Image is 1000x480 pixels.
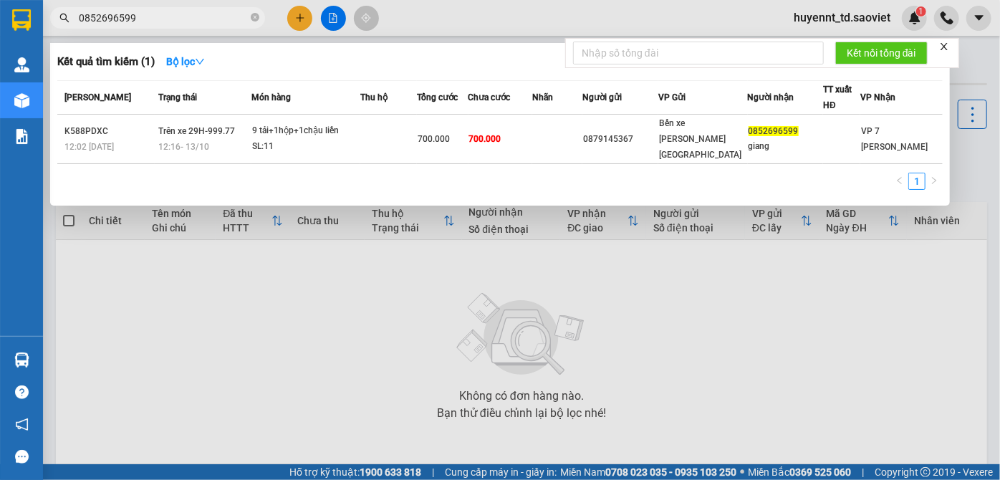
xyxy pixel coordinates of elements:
div: 0879145367 [583,132,658,147]
span: Người gửi [582,92,622,102]
span: left [895,176,904,185]
span: Nhãn [532,92,553,102]
input: Tìm tên, số ĐT hoặc mã đơn [79,10,248,26]
div: giang [749,139,823,154]
li: Previous Page [891,173,908,190]
button: right [926,173,943,190]
button: Kết nối tổng đài [835,42,928,64]
span: Người nhận [748,92,794,102]
li: 1 [908,173,926,190]
span: VP Gửi [658,92,686,102]
a: 1 [909,173,925,189]
img: logo-vxr [12,9,31,31]
img: warehouse-icon [14,93,29,108]
strong: Bộ lọc [166,56,205,67]
div: 9 tải+1hộp+1chậu liền [252,123,360,139]
span: Trên xe 29H-999.77 [158,126,235,136]
span: 700.000 [418,134,450,144]
span: close-circle [251,11,259,25]
input: Nhập số tổng đài [573,42,824,64]
span: close-circle [251,13,259,21]
span: message [15,450,29,464]
li: Next Page [926,173,943,190]
span: Chưa cước [468,92,511,102]
span: VP 7 [PERSON_NAME] [861,126,928,152]
img: warehouse-icon [14,352,29,368]
span: 12:02 [DATE] [64,142,114,152]
span: question-circle [15,385,29,399]
span: down [195,57,205,67]
button: Bộ lọcdown [155,50,216,73]
span: TT xuất HĐ [823,85,852,110]
img: warehouse-icon [14,57,29,72]
span: Trạng thái [158,92,197,102]
span: close [939,42,949,52]
span: 700.000 [469,134,501,144]
span: 0852696599 [749,126,799,136]
button: left [891,173,908,190]
span: right [930,176,938,185]
img: solution-icon [14,129,29,144]
span: Món hàng [251,92,291,102]
div: K588PDXC [64,124,154,139]
span: Bến xe [PERSON_NAME] [GEOGRAPHIC_DATA] [659,118,741,160]
span: [PERSON_NAME] [64,92,131,102]
span: Thu hộ [360,92,388,102]
div: SL: 11 [252,139,360,155]
span: search [59,13,69,23]
span: notification [15,418,29,431]
span: Tổng cước [417,92,458,102]
h3: Kết quả tìm kiếm ( 1 ) [57,54,155,69]
span: VP Nhận [860,92,895,102]
span: Kết nối tổng đài [847,45,916,61]
span: 12:16 - 13/10 [158,142,209,152]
